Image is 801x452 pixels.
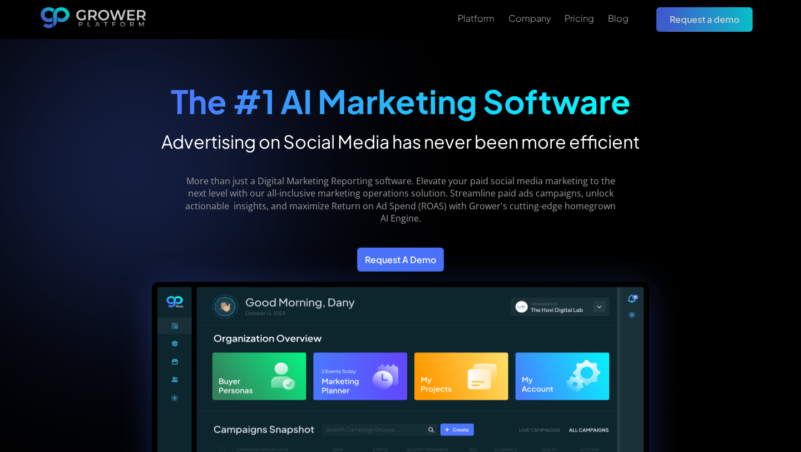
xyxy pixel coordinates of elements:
p: More than just a Digital Marketing Reporting software. Elevate your paid social media marketing t... [177,175,624,225]
div: Company [508,13,551,23]
a: Request A Demo [357,247,444,271]
div: Blog [608,13,629,23]
div: Pricing [565,13,594,23]
a: home [41,7,146,32]
a: Blog [608,12,629,25]
strong: The #1 AI Marketing Software [171,81,631,121]
a: Platform [458,12,495,25]
a: Pricing [565,12,594,25]
div: Platform [458,13,495,23]
a: Request a demo [656,7,753,31]
h2: Advertising on Social Media has never been more efficient [161,130,640,153]
a: Company [508,12,551,25]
